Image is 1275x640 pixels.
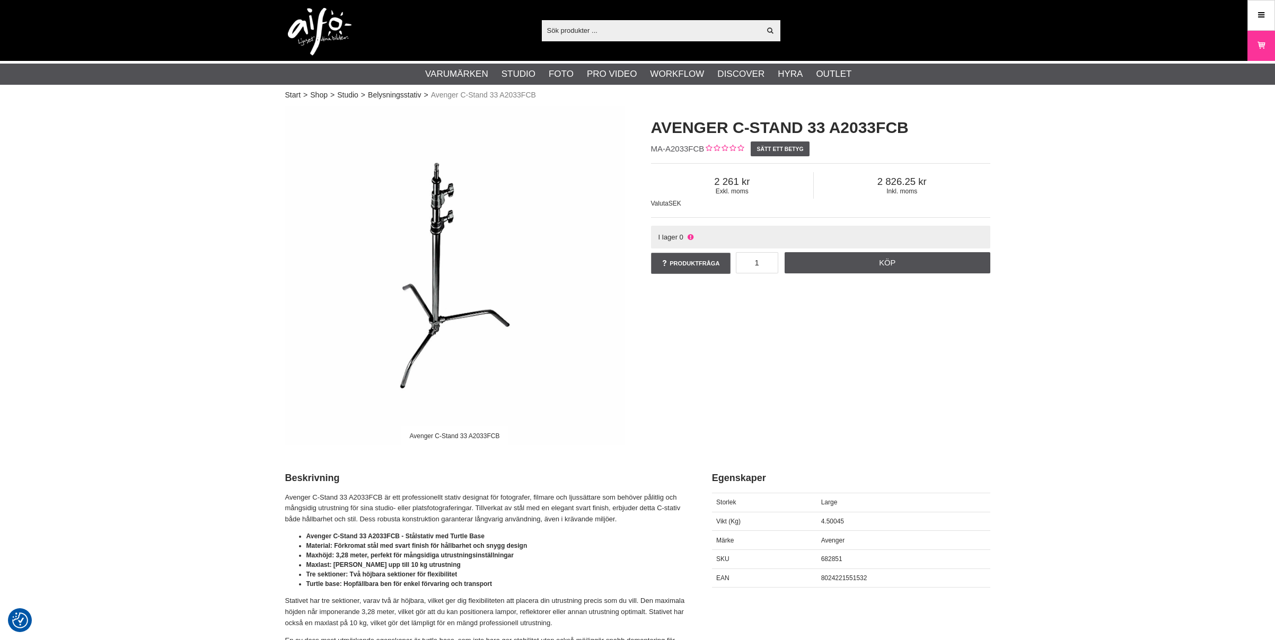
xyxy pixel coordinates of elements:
[821,574,867,582] span: 8024221551532
[303,90,307,101] span: >
[651,117,990,139] h1: Avenger C-Stand 33 A2033FCB
[717,67,764,81] a: Discover
[778,67,803,81] a: Hyra
[669,200,681,207] span: SEK
[821,537,845,544] span: Avenger
[12,611,28,630] button: Samtyckesinställningar
[285,492,685,525] p: Avenger C-Stand 33 A2033FCB är ett professionellt stativ designat för fotografer, filmare och lju...
[401,426,508,445] div: Avenger C-Stand 33 A2033FCB
[814,176,990,188] span: 2 826.25
[658,233,678,241] span: I lager
[651,200,669,207] span: Valuta
[285,106,625,445] img: Avenger C-Stand 33 A2033FCB
[424,90,428,101] span: >
[285,90,301,101] a: Start
[431,90,536,101] span: Avenger C-Stand 33 A2033FCB
[306,552,514,559] strong: Maxhöjd: 3,28 meter, perfekt för mångsidiga utrustningsinställningar
[704,144,744,155] div: Kundbetyg: 0
[425,67,488,81] a: Varumärken
[650,67,704,81] a: Workflow
[306,532,485,540] strong: Avenger C-Stand 33 A2033FCB - Stålstativ med Turtle Base
[306,542,527,549] strong: Material: Förkromat stål med svart finish för hållbarhet och snygg design
[716,518,741,525] span: Vikt (Kg)
[816,67,851,81] a: Outlet
[686,233,694,241] i: Ej i lager
[306,561,461,568] strong: Maxlast: [PERSON_NAME] upp till 10 kg utrustning
[337,90,358,101] a: Studio
[285,472,685,485] h2: Beskrivning
[821,518,844,525] span: 4.50045
[651,188,814,195] span: Exkl. moms
[785,252,990,273] a: Köp
[821,555,842,563] span: 682851
[651,253,731,274] a: Produktfråga
[502,67,535,81] a: Studio
[310,90,328,101] a: Shop
[368,90,421,101] a: Belysningsstativ
[814,188,990,195] span: Inkl. moms
[306,571,458,578] strong: Tre sektioner: Två höjbara sektioner för flexibilitet
[306,580,493,588] strong: Turtle base: Hopfällbara ben för enkel förvaring och transport
[712,472,990,485] h2: Egenskaper
[651,144,705,153] span: MA-A2033FCB
[330,90,335,101] span: >
[12,612,28,628] img: Revisit consent button
[716,537,734,544] span: Märke
[821,499,838,506] span: Large
[587,67,637,81] a: Pro Video
[285,595,685,628] p: Stativet har tre sektioner, varav två är höjbara, vilket ger dig flexibiliteten att placera din u...
[716,574,729,582] span: EAN
[288,8,351,56] img: logo.png
[716,555,729,563] span: SKU
[549,67,574,81] a: Foto
[716,499,736,506] span: Storlek
[361,90,365,101] span: >
[680,233,683,241] span: 0
[751,141,810,156] a: Sätt ett betyg
[651,176,814,188] span: 2 261
[542,22,761,38] input: Sök produkter ...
